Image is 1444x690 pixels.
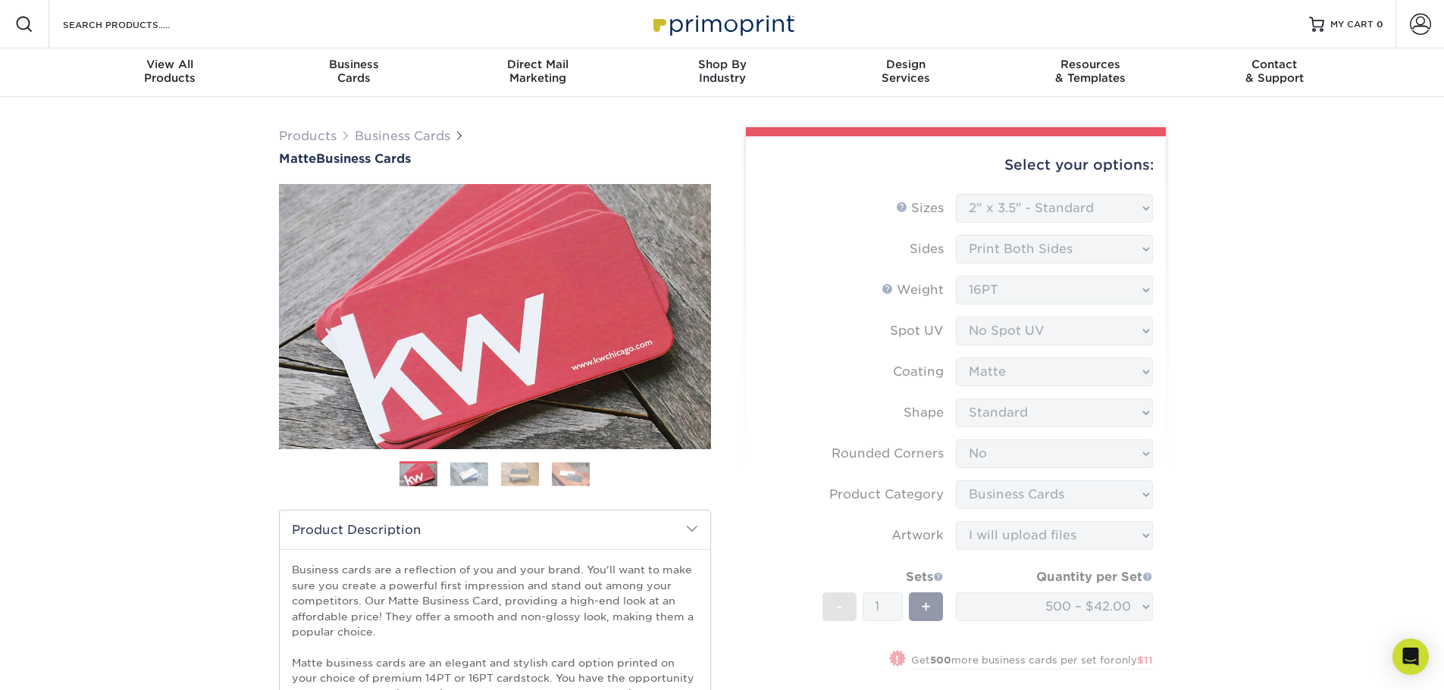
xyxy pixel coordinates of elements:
h2: Product Description [280,510,710,549]
div: & Templates [998,58,1182,85]
img: Business Cards 03 [501,462,539,485]
span: Business [262,58,446,71]
div: Select your options: [758,136,1154,194]
a: Contact& Support [1182,48,1367,97]
a: BusinessCards [262,48,446,97]
span: Resources [998,58,1182,71]
span: Direct Mail [446,58,630,71]
div: Industry [630,58,814,85]
div: Marketing [446,58,630,85]
div: Services [814,58,998,85]
span: View All [78,58,262,71]
span: Matte [279,151,316,166]
span: Shop By [630,58,814,71]
span: Design [814,58,998,71]
input: SEARCH PRODUCTS..... [61,15,209,33]
a: View AllProducts [78,48,262,97]
img: Business Cards 04 [552,462,590,485]
a: Direct MailMarketing [446,48,630,97]
a: Resources& Templates [998,48,1182,97]
span: 0 [1377,19,1383,30]
span: Contact [1182,58,1367,71]
a: Products [279,129,337,143]
a: Shop ByIndustry [630,48,814,97]
a: DesignServices [814,48,998,97]
div: Products [78,58,262,85]
div: Open Intercom Messenger [1392,638,1429,675]
img: Matte 01 [279,101,711,532]
a: MatteBusiness Cards [279,151,711,166]
img: Primoprint [647,8,798,40]
div: Cards [262,58,446,85]
img: Business Cards 01 [399,456,437,494]
h1: Business Cards [279,151,711,166]
span: MY CART [1330,18,1374,31]
div: & Support [1182,58,1367,85]
img: Business Cards 02 [450,462,488,485]
a: Business Cards [355,129,450,143]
